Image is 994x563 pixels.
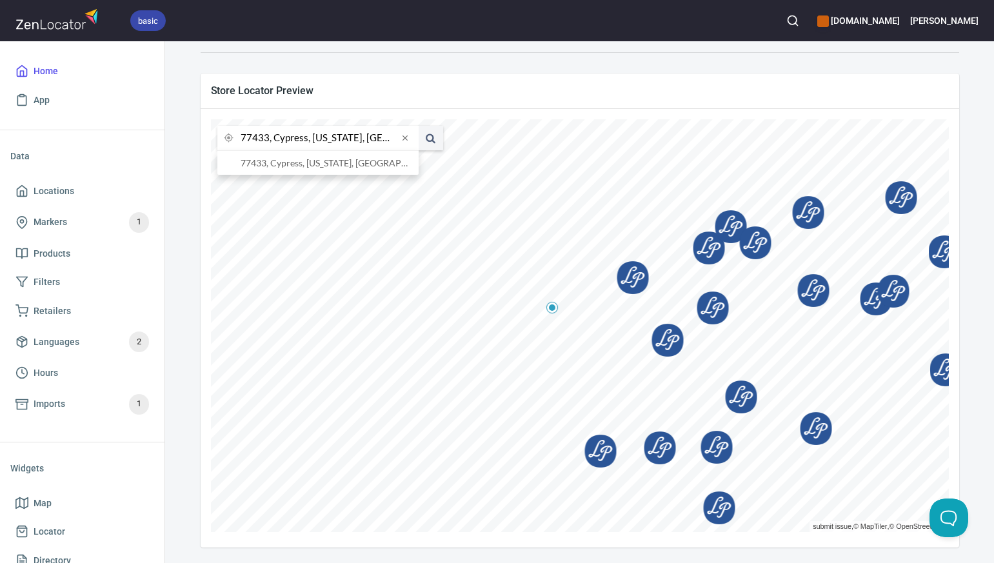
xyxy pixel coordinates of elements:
[34,524,65,540] span: Locator
[130,10,166,31] div: basic
[10,359,154,388] a: Hours
[779,6,807,35] button: Search
[34,274,60,290] span: Filters
[10,206,154,239] a: Markers1
[10,239,154,268] a: Products
[34,92,50,108] span: App
[10,177,154,206] a: Locations
[129,215,149,230] span: 1
[10,325,154,359] a: Languages2
[10,268,154,297] a: Filters
[817,14,899,28] h6: [DOMAIN_NAME]
[10,57,154,86] a: Home
[211,119,949,532] canvas: Map
[817,15,829,27] button: color-CE600E
[10,517,154,546] a: Locator
[10,297,154,326] a: Retailers
[34,334,79,350] span: Languages
[34,365,58,381] span: Hours
[10,453,154,484] li: Widgets
[34,63,58,79] span: Home
[241,126,398,150] input: city or postal code
[217,151,419,175] li: 77433, Cypress, Texas, United States
[34,495,52,511] span: Map
[211,84,949,97] span: Store Locator Preview
[910,6,979,35] button: [PERSON_NAME]
[10,388,154,421] a: Imports1
[10,141,154,172] li: Data
[34,303,71,319] span: Retailers
[34,214,67,230] span: Markers
[15,5,102,33] img: zenlocator
[10,489,154,518] a: Map
[910,14,979,28] h6: [PERSON_NAME]
[929,499,968,537] iframe: Help Scout Beacon - Open
[10,86,154,115] a: App
[817,6,899,35] div: Manage your apps
[129,335,149,350] span: 2
[34,396,65,412] span: Imports
[130,14,166,28] span: basic
[34,246,70,262] span: Products
[34,183,74,199] span: Locations
[129,397,149,411] span: 1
